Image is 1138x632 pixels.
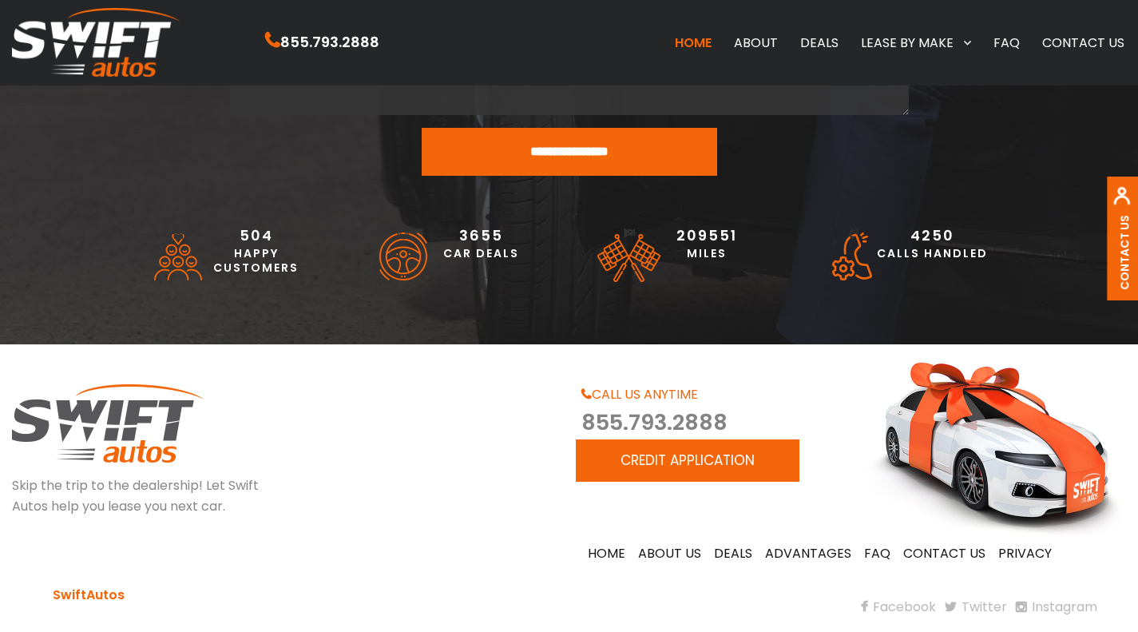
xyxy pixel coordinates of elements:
[581,405,842,440] span: 855.793.2888
[192,225,319,246] div: 504
[1016,598,1097,616] a: Instagram
[418,246,545,260] div: CAR DEALS
[644,246,771,260] div: MILES
[12,384,204,463] img: skip the trip to the dealership! let swift autos help you lease you next car, footer logo
[418,225,545,246] div: 3655
[982,26,1031,59] a: FAQ
[1112,187,1131,215] img: contact us, iconuser
[1031,26,1136,59] a: CONTACT US
[588,544,625,562] a: HOME
[789,26,850,59] a: DEALS
[903,544,985,562] a: CONTACT US
[945,598,1007,616] a: Twitter
[12,475,272,517] p: Skip the trip to the dealership! Let Swift Autos help you lease you next car.
[864,544,890,562] a: FAQ
[866,362,1126,537] img: skip the trip to the dealership! let swift autos help you lease you next car, swift cars
[638,544,701,562] a: ABOUT US
[765,544,851,562] a: ADVANTAGES
[861,598,936,616] a: Facebook
[192,246,319,275] div: HAPPY CUSTOMERS
[1116,216,1132,291] a: Contact Us
[581,385,842,439] a: CALL US ANYTIME855.793.2888
[714,544,752,562] a: DEALS
[664,26,723,59] a: HOME
[576,439,800,482] a: CREDIT APPLICATION
[723,26,789,59] a: ABOUT
[12,8,180,78] img: Swift Autos
[850,26,982,59] a: LEASE BY MAKE
[998,544,1052,562] a: PRIVACY
[53,586,125,604] span: SwiftAutos
[869,225,996,246] div: 4250
[869,246,996,260] div: CALLS HANDLED
[12,585,557,606] p: ©2025
[265,34,379,52] a: 855.793.2888
[644,225,771,246] div: 209551
[280,30,379,54] span: 855.793.2888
